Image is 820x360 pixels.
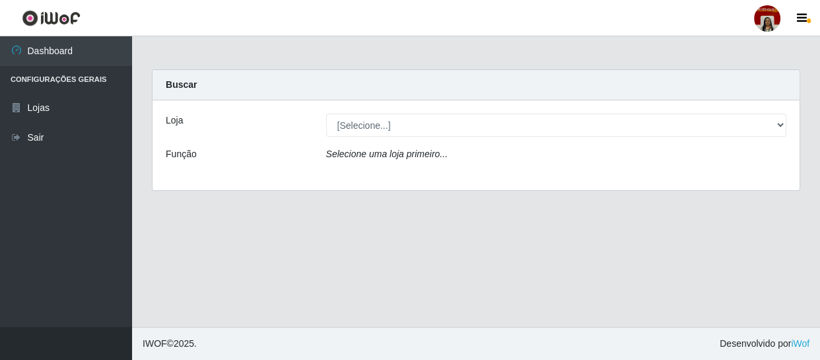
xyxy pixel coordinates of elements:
[326,149,448,159] i: Selecione uma loja primeiro...
[143,338,167,349] span: IWOF
[143,337,197,351] span: © 2025 .
[720,337,809,351] span: Desenvolvido por
[22,10,81,26] img: CoreUI Logo
[166,147,197,161] label: Função
[166,79,197,90] strong: Buscar
[166,114,183,127] label: Loja
[791,338,809,349] a: iWof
